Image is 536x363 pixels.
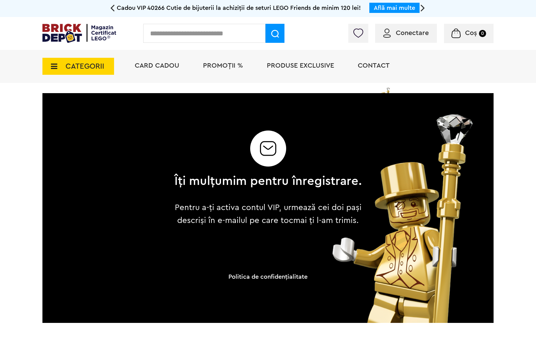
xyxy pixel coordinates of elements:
[228,274,308,280] a: Politica de confidenţialitate
[169,201,367,227] p: Pentru a-ți activa contul VIP, urmează cei doi pași descriși în e-mailul pe care tocmai ți l-am t...
[479,30,486,37] small: 0
[267,62,334,69] a: Produse exclusive
[396,30,429,36] span: Conectare
[174,175,362,188] h2: Îți mulțumim pentru înregistrare.
[117,5,361,11] span: Cadou VIP 40266 Cutie de bijuterii la achiziții de seturi LEGO Friends de minim 120 lei!
[203,62,243,69] a: PROMOȚII %
[135,62,179,69] a: Card Cadou
[465,30,477,36] span: Coș
[322,114,494,323] img: vip_page_image
[383,30,429,36] a: Conectare
[358,62,390,69] a: Contact
[374,5,415,11] a: Află mai multe
[66,63,104,70] span: CATEGORII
